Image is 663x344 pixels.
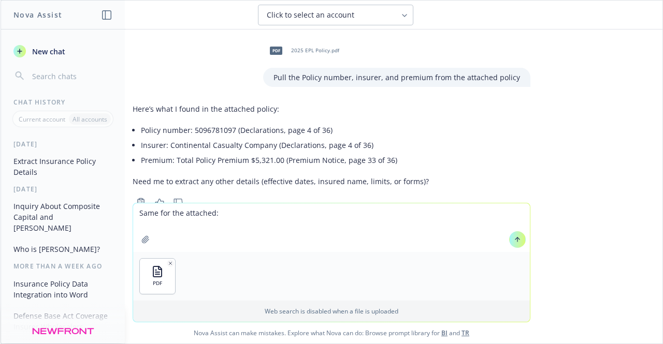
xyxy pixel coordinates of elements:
[9,307,117,335] button: Defense Base Act Coverage Insurer Wholesalers
[141,123,429,138] li: Policy number: 5096781097 (Declarations, page 4 of 36)
[136,198,146,207] svg: Copy to clipboard
[1,98,125,107] div: Chat History
[140,259,175,294] button: PDF
[170,195,186,210] button: Thumbs down
[9,241,117,258] button: Who is [PERSON_NAME]?
[30,46,65,57] span: New chat
[73,115,107,124] p: All accounts
[462,328,469,337] a: TR
[258,5,413,25] button: Click to select an account
[139,307,524,316] p: Web search is disabled when a file is uploaded
[9,153,117,181] button: Extract Insurance Policy Details
[141,153,429,168] li: Premium: Total Policy Premium $5,321.00 (Premium Notice, page 33 of 36)
[1,262,125,271] div: More than a week ago
[153,280,162,287] span: PDF
[270,47,282,54] span: pdf
[141,138,429,153] li: Insurer: Continental Casualty Company (Declarations, page 4 of 36)
[133,176,429,187] p: Need me to extract any other details (effective dates, insured name, limits, or forms)?
[267,10,354,20] span: Click to select an account
[9,42,117,61] button: New chat
[30,69,112,83] input: Search chats
[133,103,429,114] p: Here’s what I found in the attached policy:
[1,140,125,148] div: [DATE]
[19,115,65,124] p: Current account
[13,9,62,20] h1: Nova Assist
[263,38,341,64] div: pdf2025 EPL Policy.pdf
[273,72,520,83] p: Pull the Policy number, insurer, and premium from the attached policy
[133,203,530,252] textarea: Same for the attached:
[441,328,448,337] a: BI
[5,322,658,343] span: Nova Assist can make mistakes. Explore what Nova can do: Browse prompt library for and
[1,185,125,193] div: [DATE]
[9,275,117,303] button: Insurance Policy Data Integration into Word
[291,47,339,54] span: 2025 EPL Policy.pdf
[9,198,117,236] button: Inquiry About Composite Capital and [PERSON_NAME]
